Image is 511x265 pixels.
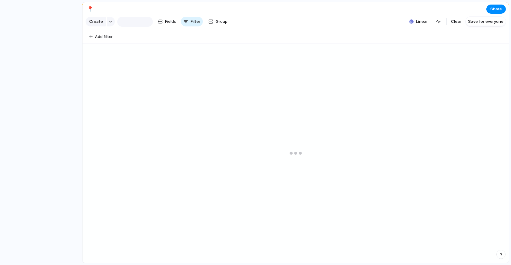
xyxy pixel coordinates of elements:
button: Save for everyone [466,17,506,26]
button: Linear [407,17,430,26]
span: Linear [416,19,428,25]
button: Fields [155,17,178,26]
span: Fields [165,19,176,25]
button: Filter [181,17,203,26]
span: Save for everyone [468,19,503,25]
button: Create [86,17,106,26]
span: Filter [191,19,200,25]
button: Share [486,5,506,14]
span: Add filter [95,34,113,40]
button: Clear [449,17,464,26]
button: Group [205,17,231,26]
button: Add filter [86,33,116,41]
button: 📍 [85,4,95,14]
span: Group [216,19,227,25]
span: Share [490,6,502,12]
span: Clear [451,19,461,25]
div: 📍 [87,5,93,13]
span: Create [89,19,103,25]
